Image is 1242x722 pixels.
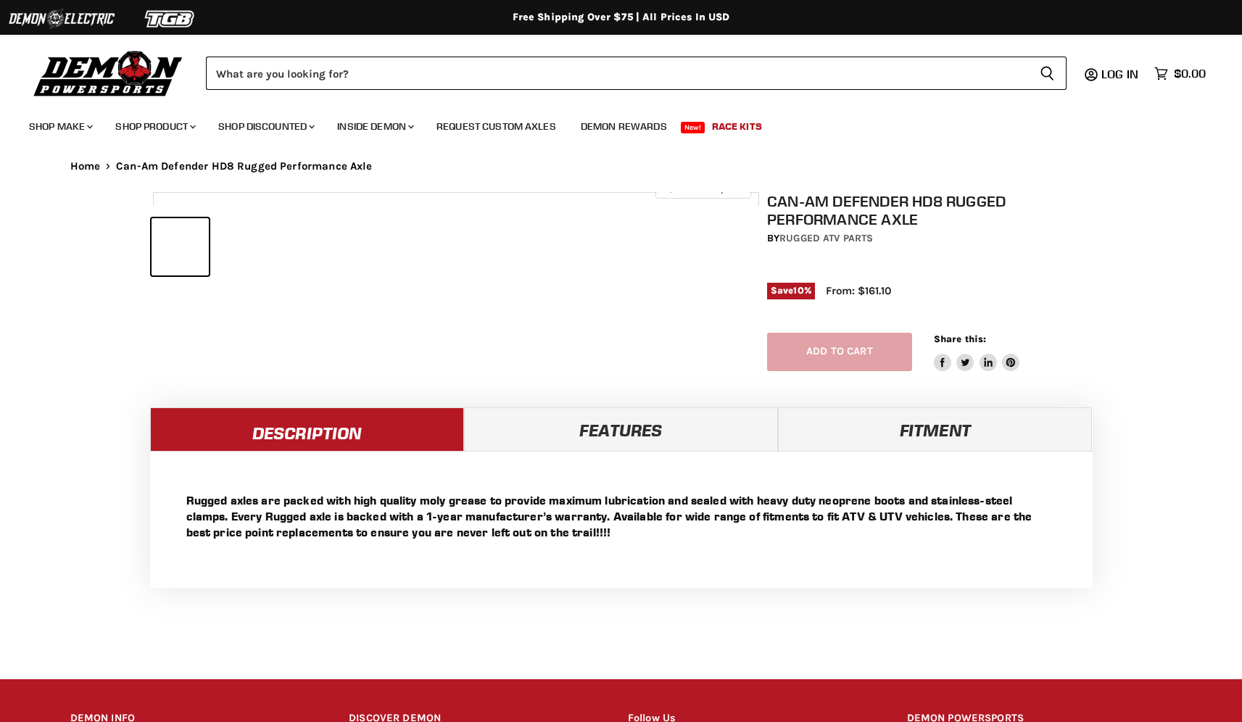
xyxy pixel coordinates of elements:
[7,5,116,33] img: Demon Electric Logo 2
[681,122,705,133] span: New!
[213,218,270,275] button: Can-Am Defender HD8 Rugged Performance Axle thumbnail
[206,57,1028,90] input: Search
[275,218,332,275] button: Can-Am Defender HD8 Rugged Performance Axle thumbnail
[663,183,743,194] span: Click to expand
[779,232,873,244] a: Rugged ATV Parts
[1174,67,1206,80] span: $0.00
[464,407,778,451] a: Features
[18,106,1202,141] ul: Main menu
[1028,57,1067,90] button: Search
[116,5,225,33] img: TGB Logo 2
[778,407,1092,451] a: Fitment
[767,283,815,299] span: Save %
[426,112,567,141] a: Request Custom Axles
[29,47,188,99] img: Demon Powersports
[207,112,323,141] a: Shop Discounted
[150,407,464,451] a: Description
[206,57,1067,90] form: Product
[116,160,372,173] span: Can-Am Defender HD8 Rugged Performance Axle
[41,11,1201,24] div: Free Shipping Over $75 | All Prices In USD
[41,160,1201,173] nav: Breadcrumbs
[826,284,891,297] span: From: $161.10
[767,231,1098,246] div: by
[1101,67,1138,81] span: Log in
[570,112,678,141] a: Demon Rewards
[793,285,803,296] span: 10
[152,218,209,275] button: Can-Am Defender HD8 Rugged Performance Axle thumbnail
[104,112,204,141] a: Shop Product
[701,112,773,141] a: Race Kits
[934,333,1020,371] aside: Share this:
[186,492,1056,540] p: Rugged axles are packed with high quality moly grease to provide maximum lubrication and sealed w...
[1147,63,1213,84] a: $0.00
[1095,67,1147,80] a: Log in
[326,112,423,141] a: Inside Demon
[18,112,102,141] a: Shop Make
[70,160,101,173] a: Home
[767,192,1098,228] h1: Can-Am Defender HD8 Rugged Performance Axle
[934,333,986,344] span: Share this:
